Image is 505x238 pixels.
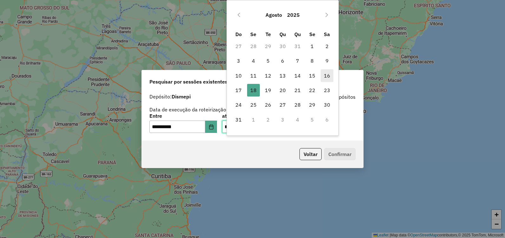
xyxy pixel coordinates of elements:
[231,97,246,112] td: 24
[285,7,302,22] button: Choose Year
[234,10,244,20] button: Previous Month
[275,97,290,112] td: 27
[261,97,275,112] td: 26
[319,112,334,127] td: 6
[290,53,305,68] td: 7
[306,69,318,82] span: 15
[246,53,261,68] td: 4
[290,112,305,127] td: 4
[262,54,274,67] span: 5
[290,97,305,112] td: 28
[306,98,318,111] span: 29
[321,54,333,67] span: 9
[247,84,260,97] span: 18
[246,39,261,53] td: 28
[276,98,289,111] span: 27
[276,54,289,67] span: 6
[149,78,227,85] span: Pesquisar por sessões existentes
[319,68,334,83] td: 16
[246,112,261,127] td: 1
[294,31,301,37] span: Qu
[321,40,333,53] span: 2
[246,68,261,83] td: 11
[232,84,245,97] span: 17
[275,83,290,97] td: 20
[232,113,245,126] span: 31
[172,93,191,100] strong: Dismepi
[319,39,334,53] td: 2
[232,98,245,111] span: 24
[261,83,275,97] td: 19
[324,31,330,37] span: Sa
[231,39,246,53] td: 27
[262,69,274,82] span: 12
[290,83,305,97] td: 21
[247,54,260,67] span: 4
[275,68,290,83] td: 13
[305,53,319,68] td: 8
[266,31,271,37] span: Te
[232,54,245,67] span: 3
[149,112,217,120] label: Entre
[321,69,333,82] span: 16
[290,39,305,53] td: 31
[299,148,322,160] button: Voltar
[247,69,260,82] span: 11
[247,98,260,111] span: 25
[231,112,246,127] td: 31
[222,112,290,120] label: até
[246,97,261,112] td: 25
[262,84,274,97] span: 19
[275,112,290,127] td: 3
[305,97,319,112] td: 29
[279,31,286,37] span: Qu
[322,10,332,20] button: Next Month
[261,53,275,68] td: 5
[291,69,304,82] span: 14
[261,68,275,83] td: 12
[205,121,217,133] button: Choose Date
[275,53,290,68] td: 6
[321,84,333,97] span: 23
[291,84,304,97] span: 21
[305,68,319,83] td: 15
[246,83,261,97] td: 18
[275,39,290,53] td: 30
[261,39,275,53] td: 29
[231,83,246,97] td: 17
[306,54,318,67] span: 8
[291,98,304,111] span: 28
[262,98,274,111] span: 26
[231,68,246,83] td: 10
[276,69,289,82] span: 13
[321,98,333,111] span: 30
[291,54,304,67] span: 7
[319,97,334,112] td: 30
[276,84,289,97] span: 20
[305,112,319,127] td: 5
[319,83,334,97] td: 23
[305,83,319,97] td: 22
[306,84,318,97] span: 22
[231,53,246,68] td: 3
[305,39,319,53] td: 1
[232,69,245,82] span: 10
[290,68,305,83] td: 14
[261,112,275,127] td: 2
[306,40,318,53] span: 1
[149,93,191,100] label: Depósito:
[263,7,285,22] button: Choose Month
[250,31,256,37] span: Se
[149,106,228,113] label: Data de execução da roteirização:
[319,53,334,68] td: 9
[235,31,242,37] span: Do
[309,31,315,37] span: Se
